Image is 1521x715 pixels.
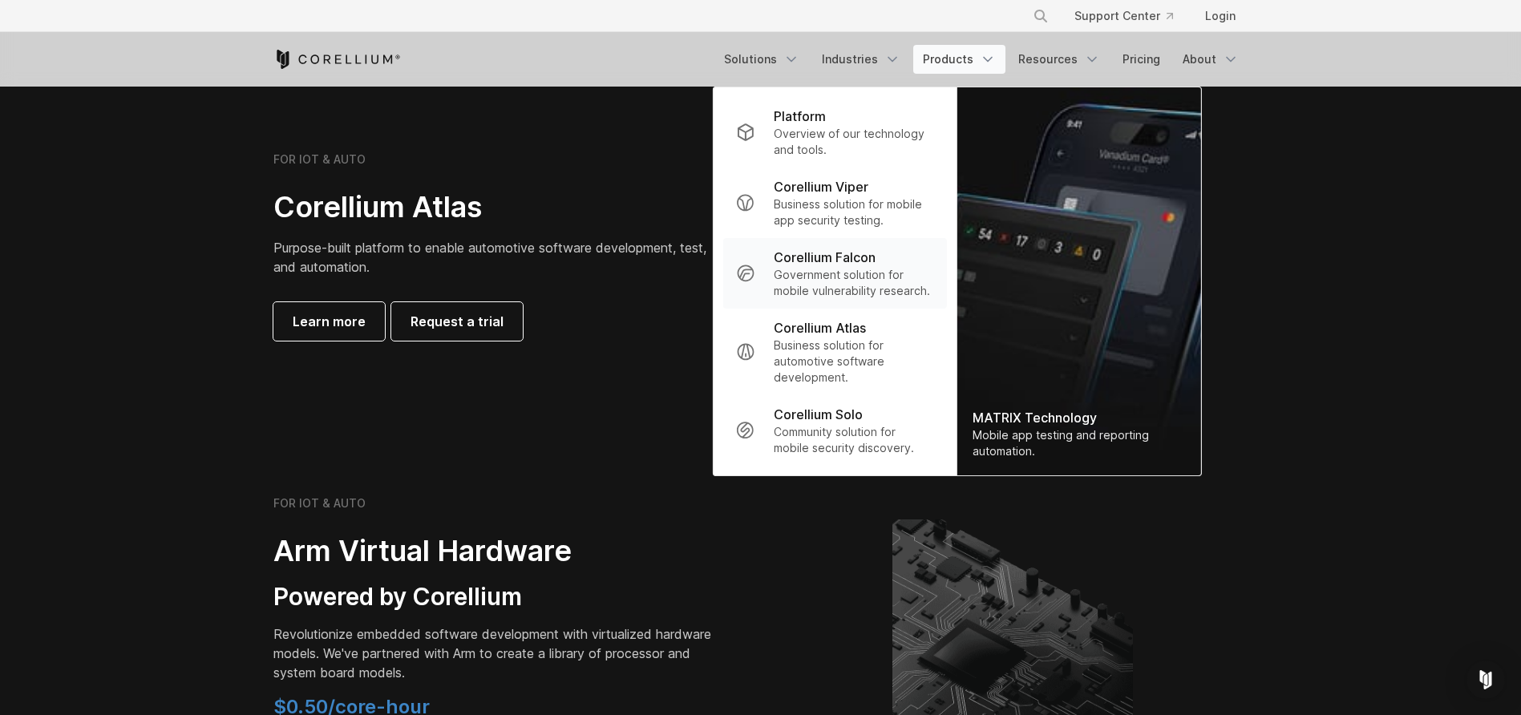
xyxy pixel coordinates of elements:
[722,97,946,168] a: Platform Overview of our technology and tools.
[774,337,933,386] p: Business solution for automotive software development.
[957,87,1200,475] img: Matrix_WebNav_1x
[273,240,706,275] span: Purpose-built platform to enable automotive software development, test, and automation.
[273,624,722,682] p: Revolutionize embedded software development with virtualized hardware models. We've partnered wit...
[722,238,946,309] a: Corellium Falcon Government solution for mobile vulnerability research.
[774,405,863,424] p: Corellium Solo
[973,427,1184,459] div: Mobile app testing and reporting automation.
[273,152,366,167] h6: FOR IOT & AUTO
[1173,45,1248,74] a: About
[812,45,910,74] a: Industries
[1062,2,1186,30] a: Support Center
[273,50,401,69] a: Corellium Home
[722,395,946,466] a: Corellium Solo Community solution for mobile security discovery.
[1013,2,1248,30] div: Navigation Menu
[273,533,722,569] h2: Arm Virtual Hardware
[774,248,876,267] p: Corellium Falcon
[722,309,946,395] a: Corellium Atlas Business solution for automotive software development.
[722,168,946,238] a: Corellium Viper Business solution for mobile app security testing.
[273,582,722,612] h3: Powered by Corellium
[391,302,523,341] a: Request a trial
[273,302,385,341] a: Learn more
[1192,2,1248,30] a: Login
[774,318,866,337] p: Corellium Atlas
[973,408,1184,427] div: MATRIX Technology
[1009,45,1110,74] a: Resources
[774,424,933,456] p: Community solution for mobile security discovery.
[774,196,933,228] p: Business solution for mobile app security testing.
[273,496,366,511] h6: FOR IOT & AUTO
[273,189,722,225] h2: Corellium Atlas
[774,267,933,299] p: Government solution for mobile vulnerability research.
[411,312,504,331] span: Request a trial
[774,177,868,196] p: Corellium Viper
[293,312,366,331] span: Learn more
[913,45,1005,74] a: Products
[774,107,826,126] p: Platform
[714,45,1248,74] div: Navigation Menu
[1113,45,1170,74] a: Pricing
[714,45,809,74] a: Solutions
[1466,660,1505,699] div: Open Intercom Messenger
[774,126,933,158] p: Overview of our technology and tools.
[1026,2,1055,30] button: Search
[957,87,1200,475] a: MATRIX Technology Mobile app testing and reporting automation.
